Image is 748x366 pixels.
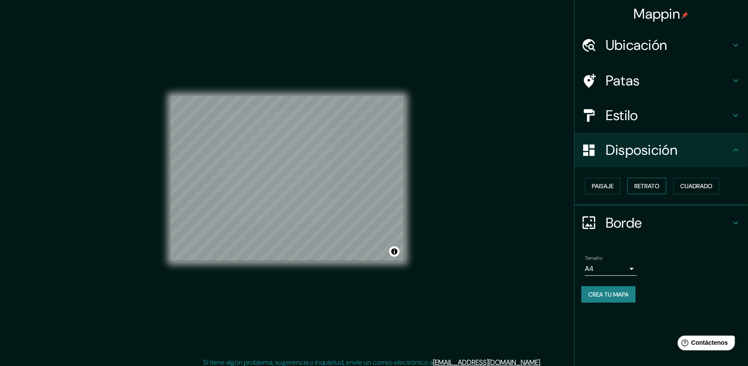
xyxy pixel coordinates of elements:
[574,28,748,62] div: Ubicación
[606,36,667,54] font: Ubicación
[682,12,689,19] img: pin-icon.png
[389,246,400,257] button: Activar o desactivar atribución
[671,332,738,356] iframe: Lanzador de widgets de ayuda
[680,182,712,190] font: Cuadrado
[592,182,613,190] font: Paisaje
[634,5,680,23] font: Mappin
[574,63,748,98] div: Patas
[574,206,748,240] div: Borde
[588,291,629,298] font: Crea tu mapa
[171,96,404,261] canvas: Mapa
[585,262,637,276] div: A4
[585,178,620,194] button: Paisaje
[585,264,594,273] font: A4
[627,178,666,194] button: Retrato
[606,72,640,90] font: Patas
[606,106,638,124] font: Estilo
[634,182,659,190] font: Retrato
[585,255,603,261] font: Tamaño
[574,133,748,167] div: Disposición
[606,214,642,232] font: Borde
[574,98,748,133] div: Estilo
[673,178,719,194] button: Cuadrado
[581,286,636,303] button: Crea tu mapa
[606,141,677,159] font: Disposición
